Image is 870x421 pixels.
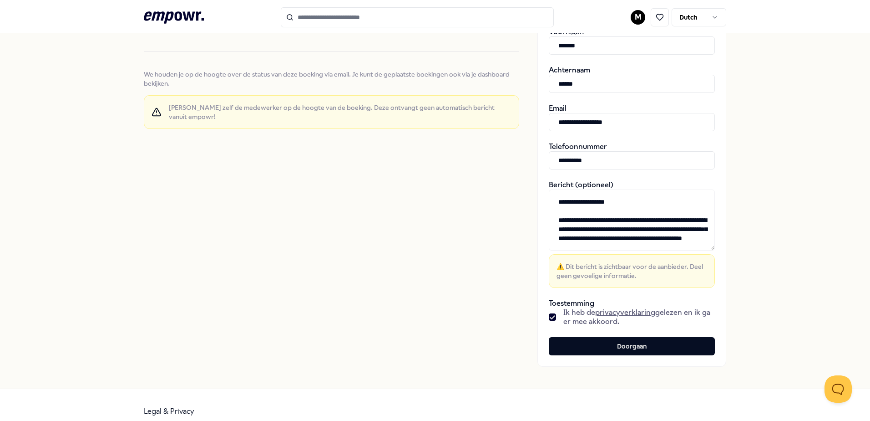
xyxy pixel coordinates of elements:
div: Voornaam [549,27,715,55]
button: Doorgaan [549,337,715,355]
span: ⚠️ Dit bericht is zichtbaar voor de aanbieder. Deel geen gevoelige informatie. [556,262,707,280]
button: M [631,10,645,25]
span: [PERSON_NAME] zelf de medewerker op de hoogte van de boeking. Deze ontvangt geen automatisch beri... [169,103,511,121]
a: privacyverklaring [595,308,655,317]
div: Email [549,104,715,131]
div: Bericht (optioneel) [549,180,715,288]
span: Ik heb de gelezen en ik ga er mee akkoord. [563,308,715,326]
div: Toestemming [549,299,715,326]
span: We houden je op de hoogte over de status van deze boeking via email. Je kunt de geplaatste boekin... [144,70,519,88]
div: Achternaam [549,66,715,93]
iframe: Help Scout Beacon - Open [824,375,852,403]
div: Telefoonnummer [549,142,715,169]
input: Search for products, categories or subcategories [281,7,554,27]
a: Legal & Privacy [144,407,194,416]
